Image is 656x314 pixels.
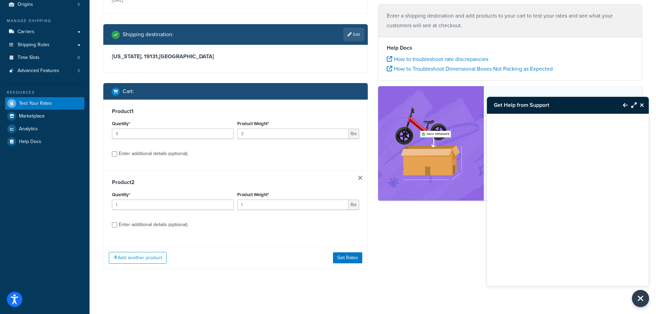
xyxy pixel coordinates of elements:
input: 0.0 [112,200,234,210]
h3: Product 2 [112,179,359,186]
span: 0 [77,55,80,61]
button: Maximize Resource Center [628,97,637,113]
button: Close Resource Center [637,101,649,109]
div: Enter additional details (optional) [119,220,187,230]
button: Close Resource Center [632,290,649,307]
a: Time Slots0 [5,51,84,64]
label: Quantity* [112,192,130,197]
img: feature-image-dim-d40ad3071a2b3c8e08177464837368e35600d3c5e73b18a22c1e4bb210dc32ac.png [388,97,473,190]
input: Enter additional details (optional) [112,222,117,227]
div: Enter additional details (optional) [119,149,187,159]
button: Back to Resource Center [616,97,628,113]
h4: Help Docs [387,44,634,52]
a: Marketplace [5,110,84,122]
h2: Shipping destination : [123,31,174,38]
a: How to troubleshoot rate discrepancies [387,55,488,63]
p: Enter a shipping destination and add products to your cart to test your rates and see what your c... [387,11,634,30]
input: Enter additional details (optional) [112,151,117,156]
div: Resources [5,90,84,95]
label: Quantity* [112,121,130,126]
h3: Product 1 [112,108,359,115]
label: Product Weight* [237,192,269,197]
span: Time Slots [18,55,40,61]
span: 3 [77,2,80,8]
span: Origins [18,2,33,8]
button: Get Rates [333,252,362,263]
iframe: Chat Widget [487,114,649,286]
li: Time Slots [5,51,84,64]
div: Manage Shipping [5,18,84,24]
span: lbs [348,129,359,139]
input: 0.00 [237,200,348,210]
span: Help Docs [19,139,41,145]
h3: Get Help from Support [487,97,616,113]
button: Add another product [109,252,167,264]
a: Shipping Rules [5,39,84,51]
span: Analytics [19,126,38,132]
span: lbs [348,200,359,210]
a: Analytics [5,123,84,135]
span: Carriers [18,29,34,35]
a: Edit [343,28,364,41]
h3: [US_STATE], 19131 , [GEOGRAPHIC_DATA] [112,53,359,60]
a: Test Your Rates [5,97,84,110]
h2: Cart : [123,88,134,94]
a: How to Troubleshoot Dimensional Boxes Not Packing as Expected [387,65,553,73]
a: Advanced Features3 [5,64,84,77]
input: 0.0 [112,129,234,139]
span: Marketplace [19,113,45,119]
label: Product Weight* [237,121,269,126]
span: Shipping Rules [18,42,50,48]
li: Advanced Features [5,64,84,77]
span: Test Your Rates [19,101,52,107]
a: Help Docs [5,135,84,148]
span: Advanced Features [18,68,59,74]
a: Carriers [5,26,84,38]
a: Remove Item [358,176,362,180]
input: 0.00 [237,129,348,139]
span: 3 [77,68,80,74]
